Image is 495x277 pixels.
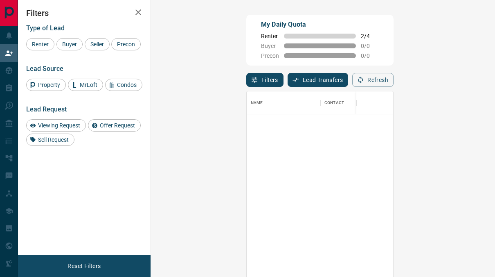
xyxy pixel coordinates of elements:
p: My Daily Quota [261,20,379,30]
span: Type of Lead [26,24,65,32]
div: Offer Request [88,119,141,132]
span: Precon [261,52,279,59]
button: Filters [246,73,283,87]
span: 2 / 4 [361,33,379,39]
span: 0 / 0 [361,52,379,59]
div: Sell Request [26,134,74,146]
span: Buyer [261,43,279,49]
span: Buyer [59,41,80,48]
div: Precon [111,38,141,50]
span: 0 / 0 [361,43,379,49]
span: Offer Request [97,122,138,129]
div: Name [251,91,263,114]
span: Seller [88,41,107,48]
span: Sell Request [35,136,72,143]
div: Seller [85,38,110,50]
span: Renter [29,41,52,48]
div: Renter [26,38,54,50]
span: Condos [114,82,139,88]
span: MrLoft [77,82,100,88]
span: Property [35,82,63,88]
div: Viewing Request [26,119,86,132]
span: Viewing Request [35,122,83,129]
button: Refresh [352,73,394,87]
span: Lead Source [26,65,63,73]
span: Precon [114,41,138,48]
h2: Filters [26,8,142,18]
span: Renter [261,33,279,39]
button: Reset Filters [62,259,106,273]
button: Lead Transfers [288,73,349,87]
span: Lead Request [26,105,67,113]
div: Condos [105,79,142,91]
div: MrLoft [68,79,103,91]
div: Property [26,79,66,91]
div: Name [247,91,320,114]
div: Buyer [56,38,83,50]
div: Contact [320,91,386,114]
div: Contact [324,91,344,114]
